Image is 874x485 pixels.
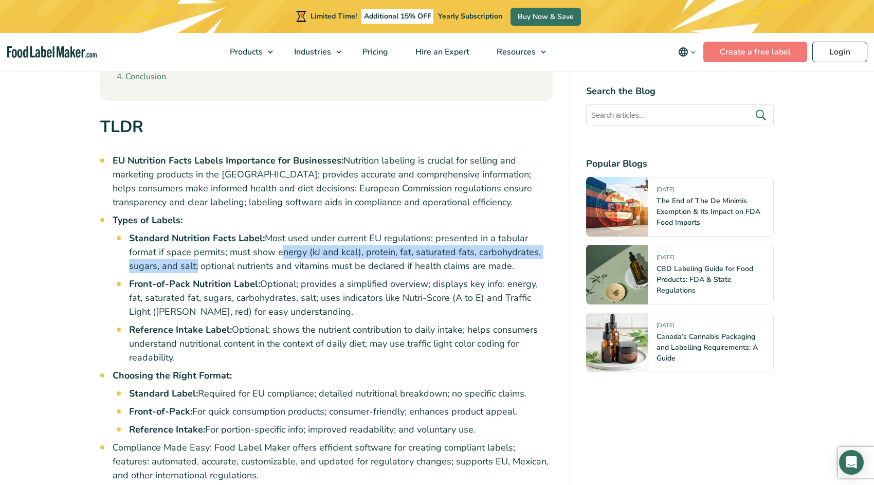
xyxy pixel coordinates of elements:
a: Pricing [349,33,399,71]
a: The End of The De Minimis Exemption & Its Impact on FDA Food Imports [657,196,760,227]
a: Food Label Maker homepage [7,46,97,58]
h4: Search the Blog [586,84,774,98]
a: Resources [483,33,551,71]
span: [DATE] [657,321,674,333]
li: Optional; provides a simplified overview; displays key info: energy, fat, saturated fat, sugars, ... [129,277,553,319]
li: Optional; shows the nutrient contribution to daily intake; helps consumers understand nutritional... [129,323,553,365]
span: Yearly Subscription [438,11,502,21]
li: For quick consumption products; consumer-friendly; enhances product appeal. [129,405,553,419]
strong: Standard Label: [129,387,198,400]
li: Nutrition labeling is crucial for selling and marketing products in the [GEOGRAPHIC_DATA]; provid... [113,154,553,209]
strong: Choosing the Right Format: [113,369,232,382]
span: [DATE] [657,186,674,197]
div: Open Intercom Messenger [839,450,864,475]
a: Create a free label [703,42,807,62]
span: Additional 15% OFF [361,9,434,24]
a: Conclusion [117,70,166,84]
strong: Reference Intake: [129,423,205,436]
span: Hire an Expert [412,46,470,58]
input: Search articles... [586,104,774,126]
a: Canada’s Cannabis Packaging and Labelling Requirements: A Guide [657,332,758,363]
span: Resources [494,46,537,58]
strong: Front-of-Pack: [129,405,192,418]
a: Login [812,42,867,62]
strong: EU Nutrition Facts Labels Importance for Businesses: [113,154,343,167]
span: Products [227,46,264,58]
h4: Popular Blogs [586,157,774,171]
li: Compliance Made Easy: Food Label Maker offers efficient software for creating compliant labels; f... [113,441,553,482]
strong: TLDR [100,116,143,138]
a: Buy Now & Save [511,8,581,26]
a: Hire an Expert [402,33,481,71]
span: [DATE] [657,254,674,265]
strong: Standard Nutrition Facts Label: [129,232,265,244]
a: CBD Labeling Guide for Food Products: FDA & State Regulations [657,264,753,295]
span: Industries [291,46,332,58]
a: Industries [281,33,347,71]
strong: Types of Labels: [113,214,183,226]
span: Pricing [359,46,389,58]
a: Products [216,33,278,71]
strong: Front-of-Pack Nutrition Label: [129,278,260,290]
li: For portion-specific info; improved readability; and voluntary use. [129,423,553,437]
button: Change language [671,42,703,62]
strong: Reference Intake Label: [129,324,232,336]
span: Limited Time! [311,11,357,21]
li: Most used under current EU regulations; presented in a tabular format if space permits; must show... [129,231,553,273]
li: Required for EU compliance; detailed nutritional breakdown; no specific claims. [129,387,553,401]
